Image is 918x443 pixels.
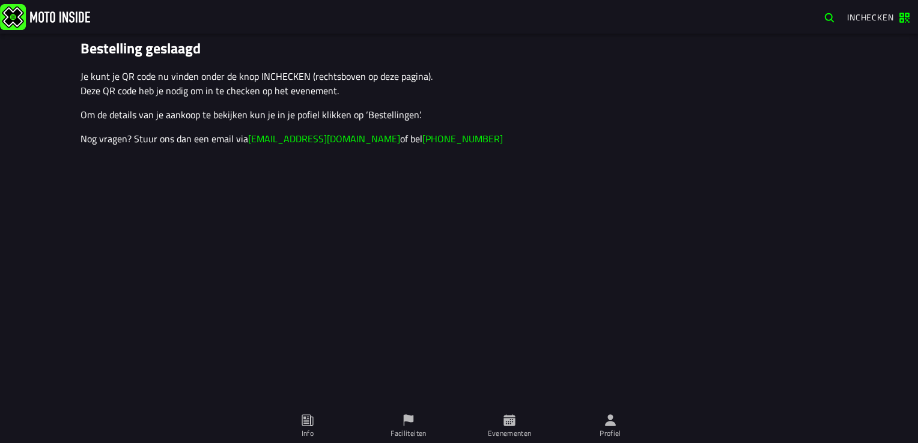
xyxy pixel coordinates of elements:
[248,131,400,146] a: [EMAIL_ADDRESS][DOMAIN_NAME]
[847,11,894,23] span: Inchecken
[422,131,503,146] a: [PHONE_NUMBER]
[391,428,426,439] ion-label: Faciliteiten
[841,7,916,27] a: Inchecken
[81,107,837,122] p: Om de details van je aankoop te bekijken kun je in je pofiel klikken op ‘Bestellingen’.
[488,428,532,439] ion-label: Evenementen
[302,428,314,439] ion-label: Info
[81,131,837,146] p: Nog vragen? Stuur ons dan een email via of bel
[81,69,837,98] p: Je kunt je QR code nu vinden onder de knop INCHECKEN (rechtsboven op deze pagina). Deze QR code h...
[81,40,837,57] h1: Bestelling geslaagd
[600,428,621,439] ion-label: Profiel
